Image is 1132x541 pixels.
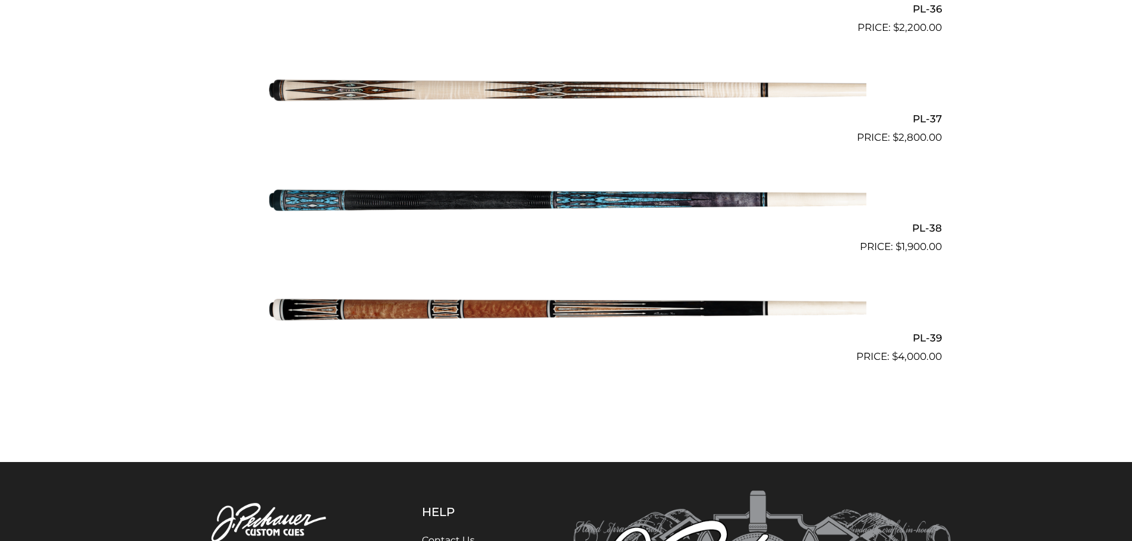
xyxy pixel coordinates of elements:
span: $ [892,350,898,362]
a: PL-38 $1,900.00 [191,150,942,255]
h2: PL-37 [191,107,942,129]
bdi: 2,800.00 [893,131,942,143]
a: PL-39 $4,000.00 [191,260,942,364]
bdi: 1,900.00 [895,241,942,252]
bdi: 4,000.00 [892,350,942,362]
img: PL-39 [266,260,866,359]
h5: Help [422,505,514,519]
bdi: 2,200.00 [893,21,942,33]
span: $ [893,131,898,143]
a: PL-37 $2,800.00 [191,40,942,145]
span: $ [893,21,899,33]
img: PL-38 [266,150,866,250]
h2: PL-38 [191,217,942,239]
img: PL-37 [266,40,866,140]
h2: PL-39 [191,327,942,349]
span: $ [895,241,901,252]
